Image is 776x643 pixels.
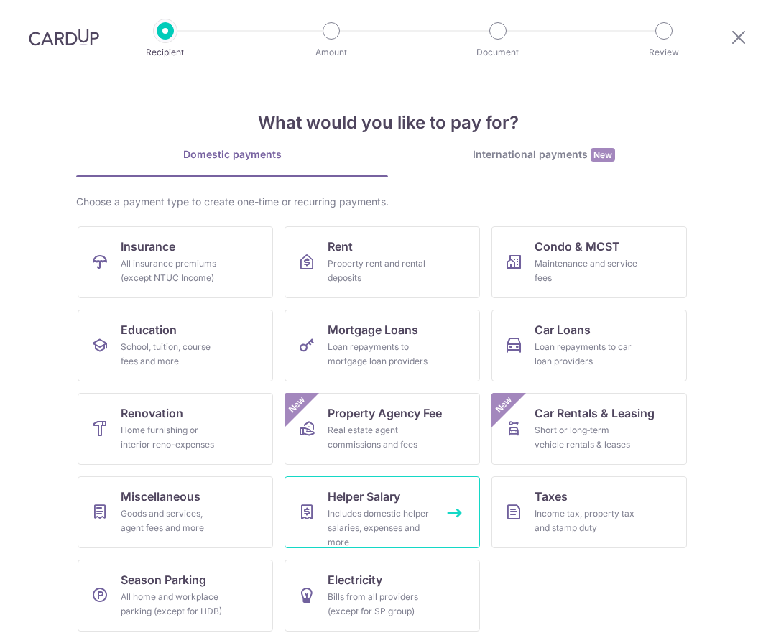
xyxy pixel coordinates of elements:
[388,147,700,162] div: International payments
[285,476,480,548] a: Helper SalaryIncludes domestic helper salaries, expenses and more
[328,571,382,588] span: Electricity
[121,404,183,422] span: Renovation
[535,506,638,535] div: Income tax, property tax and stamp duty
[76,110,700,136] h4: What would you like to pay for?
[491,393,687,465] a: Car Rentals & LeasingShort or long‑term vehicle rentals & leasesNew
[535,321,591,338] span: Car Loans
[491,476,687,548] a: TaxesIncome tax, property tax and stamp duty
[328,506,431,550] div: Includes domestic helper salaries, expenses and more
[29,29,99,46] img: CardUp
[76,195,700,209] div: Choose a payment type to create one-time or recurring payments.
[121,423,224,452] div: Home furnishing or interior reno-expenses
[112,45,218,60] p: Recipient
[121,506,224,535] div: Goods and services, agent fees and more
[121,238,175,255] span: Insurance
[328,238,353,255] span: Rent
[78,310,273,381] a: EducationSchool, tuition, course fees and more
[285,310,480,381] a: Mortgage LoansLoan repayments to mortgage loan providers
[535,340,638,369] div: Loan repayments to car loan providers
[285,393,309,417] span: New
[285,560,480,632] a: ElectricityBills from all providers (except for SP group)
[591,148,615,162] span: New
[328,488,400,505] span: Helper Salary
[78,560,273,632] a: Season ParkingAll home and workplace parking (except for HDB)
[121,321,177,338] span: Education
[535,488,568,505] span: Taxes
[121,488,200,505] span: Miscellaneous
[121,340,224,369] div: School, tuition, course fees and more
[328,423,431,452] div: Real estate agent commissions and fees
[328,590,431,619] div: Bills from all providers (except for SP group)
[285,393,480,465] a: Property Agency FeeReal estate agent commissions and feesNew
[121,590,224,619] div: All home and workplace parking (except for HDB)
[492,393,516,417] span: New
[78,226,273,298] a: InsuranceAll insurance premiums (except NTUC Income)
[611,45,717,60] p: Review
[121,256,224,285] div: All insurance premiums (except NTUC Income)
[328,404,442,422] span: Property Agency Fee
[328,321,418,338] span: Mortgage Loans
[121,571,206,588] span: Season Parking
[535,423,638,452] div: Short or long‑term vehicle rentals & leases
[491,226,687,298] a: Condo & MCSTMaintenance and service fees
[78,393,273,465] a: RenovationHome furnishing or interior reno-expenses
[328,340,431,369] div: Loan repayments to mortgage loan providers
[285,226,480,298] a: RentProperty rent and rental deposits
[328,256,431,285] div: Property rent and rental deposits
[445,45,551,60] p: Document
[78,476,273,548] a: MiscellaneousGoods and services, agent fees and more
[76,147,388,162] div: Domestic payments
[535,404,655,422] span: Car Rentals & Leasing
[491,310,687,381] a: Car LoansLoan repayments to car loan providers
[278,45,384,60] p: Amount
[535,238,620,255] span: Condo & MCST
[535,256,638,285] div: Maintenance and service fees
